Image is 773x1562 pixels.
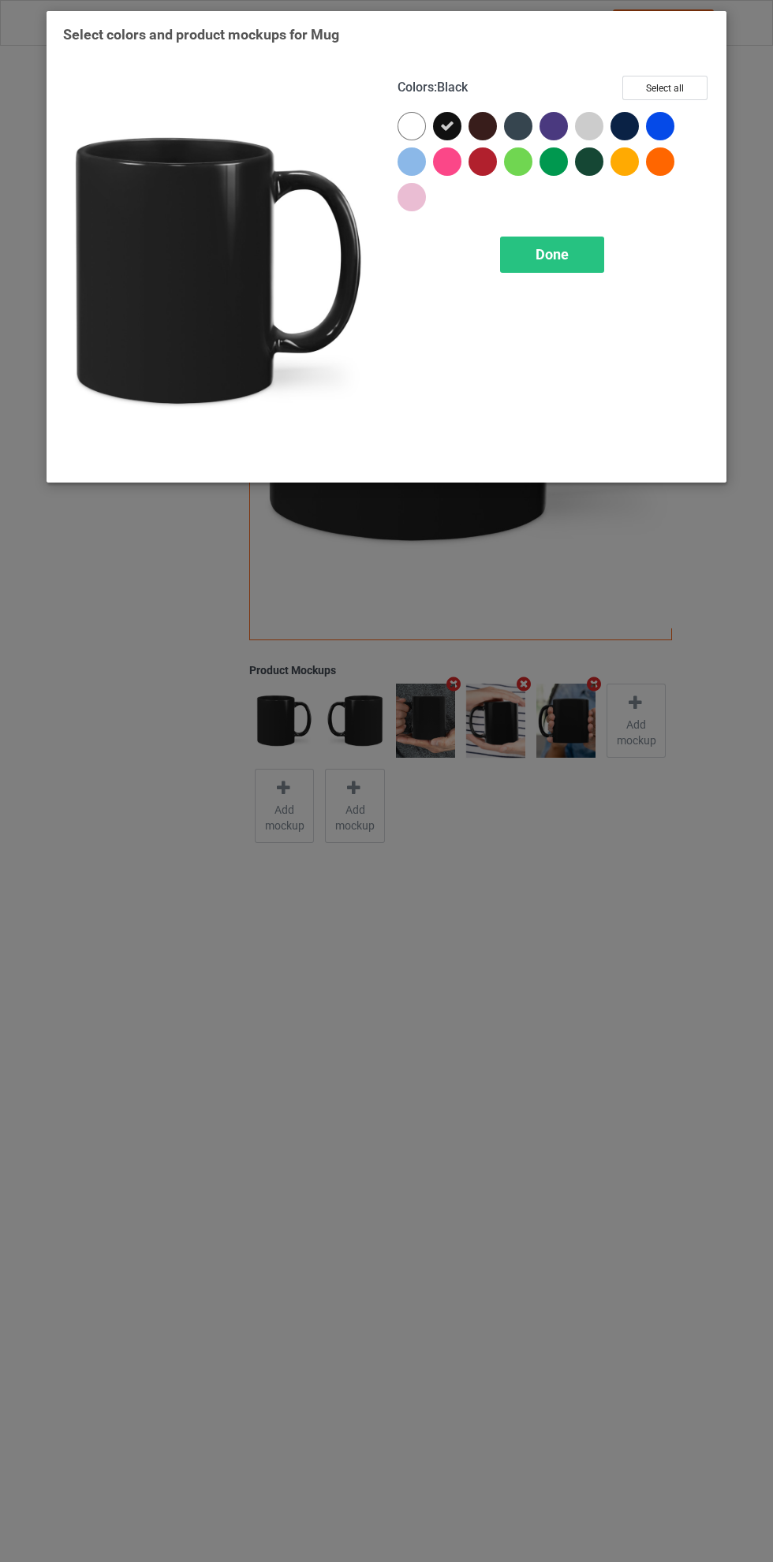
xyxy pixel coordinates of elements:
[437,80,468,95] span: Black
[622,76,708,100] button: Select all
[63,76,375,466] img: regular.jpg
[536,246,569,263] span: Done
[398,80,434,95] span: Colors
[63,26,339,43] span: Select colors and product mockups for Mug
[398,80,468,96] h4: :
